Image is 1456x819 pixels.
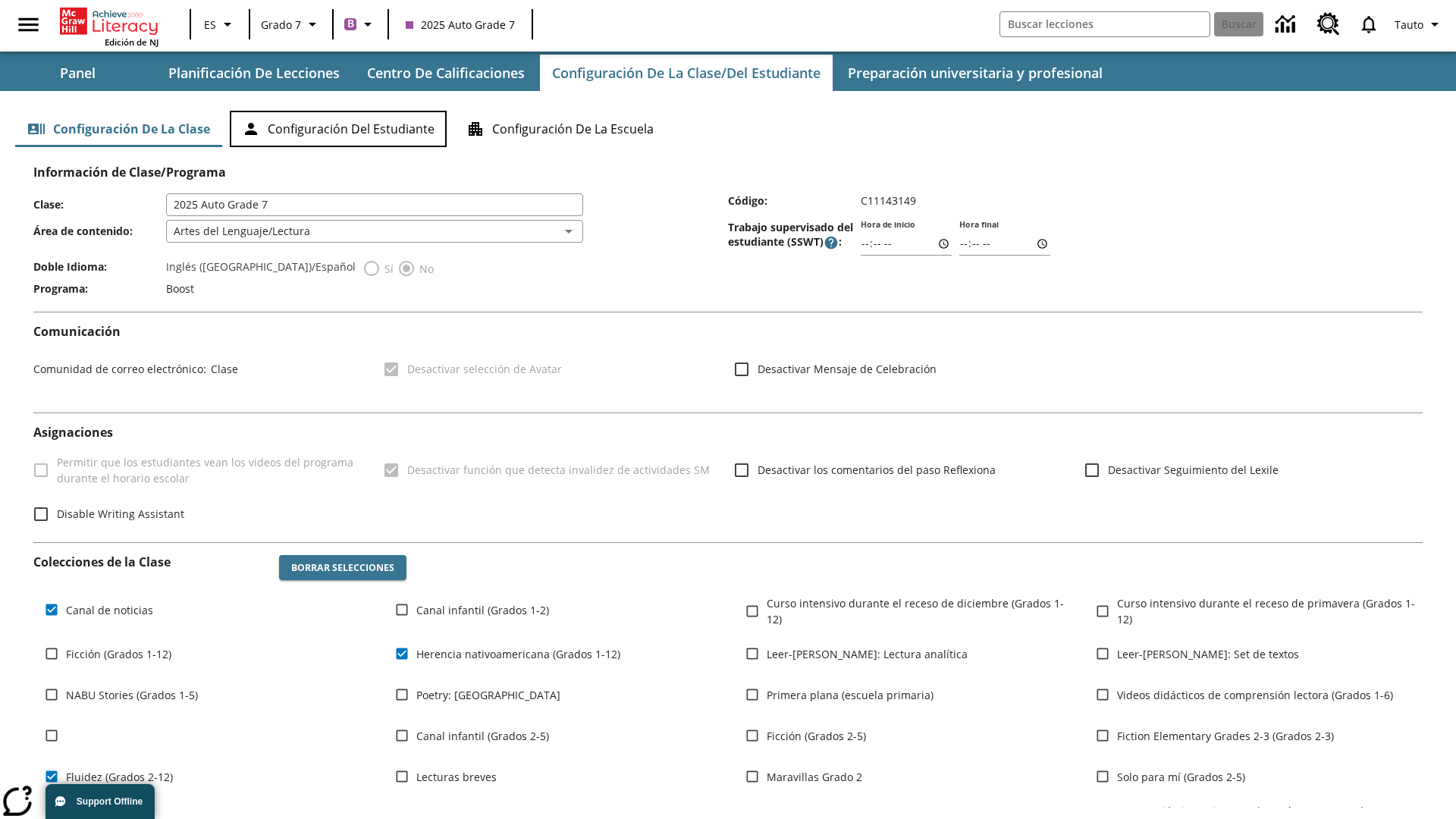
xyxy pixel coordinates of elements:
[15,111,222,147] button: Configuración de la clase
[824,235,839,250] button: El Tiempo Supervisado de Trabajo Estudiantil es el período durante el cual los estudiantes pueden...
[959,219,999,231] label: Hora final
[1117,646,1299,662] span: Leer-[PERSON_NAME]: Set de textos
[381,261,394,277] span: Sí
[105,36,158,48] span: Edición de NJ
[416,261,434,277] span: No
[66,769,173,785] span: Fluidez (Grados 2-12)
[767,687,934,703] span: Primera plana (escuela primaria)
[60,5,158,48] div: Portada
[45,784,155,819] button: Support Offline
[206,362,238,376] span: Clase
[196,11,244,38] button: Lenguaje: ES, Selecciona un idioma
[33,425,1423,440] h2: Asignaciones
[728,220,861,250] span: Trabajo supervisado del estudiante (SSWT) :
[166,193,583,216] input: Clase
[166,259,356,278] label: Inglés ([GEOGRAPHIC_DATA])/Español
[767,646,968,662] span: Leer-[PERSON_NAME]: Lectura analítica
[279,555,406,581] button: Borrar selecciones
[33,543,1423,808] div: Colecciones de la Clase
[1117,687,1393,703] span: Videos didácticos de comprensión lectora (Grados 1-6)
[347,14,354,33] span: B
[66,602,153,618] span: Canal de noticias
[728,193,861,208] span: Código :
[416,728,549,744] span: Canal infantil (Grados 2-5)
[416,687,560,703] span: Poetry: [GEOGRAPHIC_DATA]
[2,55,153,91] button: Panel
[454,111,666,147] button: Configuración de la escuela
[767,595,1072,627] span: Curso intensivo durante el receso de diciembre (Grados 1-12)
[767,769,862,785] span: Maravillas Grado 2
[836,55,1115,91] button: Preparación universitaria y profesional
[416,602,549,618] span: Canal infantil (Grados 1-2)
[15,111,1441,147] div: Configuración de la clase/del estudiante
[166,220,583,243] div: Artes del Lenguaje/Lectura
[57,454,359,486] span: Permitir que los estudiantes vean los videos del programa durante el horario escolar
[66,687,198,703] span: NABU Stories (Grados 1-5)
[255,11,328,38] button: Grado: Grado 7, Elige un grado
[1349,5,1389,44] a: Notificaciones
[355,55,537,91] button: Centro de calificaciones
[1117,769,1245,785] span: Solo para mí (Grados 2-5)
[33,555,267,570] h2: Colecciones de la Clase
[1266,4,1308,45] a: Centro de información
[1000,12,1210,36] input: Buscar campo
[758,361,937,377] span: Desactivar Mensaje de Celebración
[204,17,216,33] span: ES
[261,17,301,33] span: Grado 7
[406,17,515,33] span: 2025 Auto Grade 7
[156,55,352,91] button: Planificación de lecciones
[33,259,166,274] span: Doble Idioma :
[33,197,166,212] span: Clase :
[33,281,166,296] span: Programa :
[60,6,158,36] a: Portada
[338,11,383,38] button: Boost El color de la clase es morado/púrpura. Cambiar el color de la clase.
[407,462,710,478] span: Desactivar función que detecta invalidez de actividades SM
[230,111,447,147] button: Configuración del estudiante
[6,2,51,47] button: Abrir el menú lateral
[861,193,916,208] span: C11143149
[407,361,562,377] span: Desactivar selección de Avatar
[57,506,184,522] span: Disable Writing Assistant
[758,462,996,478] span: Desactivar los comentarios del paso Reflexiona
[540,55,833,91] button: Configuración de la clase/del estudiante
[416,769,497,785] span: Lecturas breves
[1395,17,1423,33] span: Tauto
[166,281,194,296] span: Boost
[861,219,915,231] label: Hora de inicio
[33,425,1423,529] div: Asignaciones
[767,728,866,744] span: Ficción (Grados 2-5)
[33,325,1423,339] h2: Comunicación
[1389,11,1450,38] button: Perfil/Configuración
[77,796,143,807] span: Support Offline
[66,646,171,662] span: Ficción (Grados 1-12)
[416,646,620,662] span: Herencia nativoamericana (Grados 1-12)
[33,325,1423,400] div: Comunicación
[33,165,1423,180] h2: Información de Clase/Programa
[1308,4,1349,45] a: Centro de recursos, Se abrirá en una pestaña nueva.
[33,362,206,376] span: Comunidad de correo electrónico :
[33,180,1423,300] div: Información de Clase/Programa
[1117,728,1334,744] span: Fiction Elementary Grades 2-3 (Grados 2-3)
[1117,595,1423,627] span: Curso intensivo durante el receso de primavera (Grados 1-12)
[33,224,166,238] span: Área de contenido :
[1108,462,1279,478] span: Desactivar Seguimiento del Lexile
